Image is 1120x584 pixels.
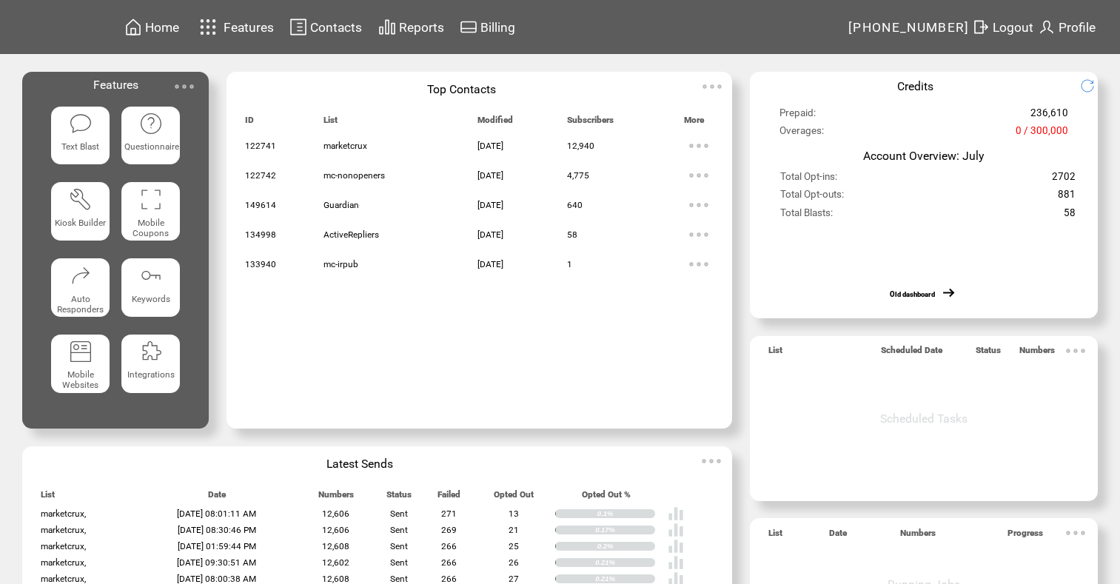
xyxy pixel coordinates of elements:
span: marketcrux, [41,509,86,519]
span: 58 [1064,207,1076,225]
img: poll%20-%20white.svg [668,538,684,554]
a: Questionnaire [121,107,180,171]
span: marketcrux [323,141,367,151]
span: List [768,345,782,362]
img: coupons.svg [139,187,163,211]
span: Prepaid: [779,107,816,125]
span: [DATE] 01:59:44 PM [178,541,256,551]
span: 12,608 [322,541,349,551]
img: questionnaire.svg [139,112,163,135]
span: marketcrux, [41,557,86,568]
img: keywords.svg [139,264,163,287]
span: 149614 [245,200,276,210]
span: 12,606 [322,509,349,519]
img: ellypsis.svg [170,72,199,101]
img: home.svg [124,18,142,36]
span: Billing [480,20,515,35]
img: auto-responders.svg [69,264,93,287]
img: poll%20-%20white.svg [668,506,684,522]
img: ellypsis.svg [697,72,727,101]
img: features.svg [195,15,221,39]
img: refresh.png [1080,78,1106,93]
img: poll%20-%20white.svg [668,554,684,571]
img: tool%201.svg [69,187,93,211]
span: 12,608 [322,574,349,584]
span: mc-nonopeners [323,170,385,181]
span: 58 [567,229,577,240]
span: 271 [441,509,457,519]
span: Keywords [132,294,170,304]
span: Scheduled Tasks [880,412,968,426]
img: ellypsis.svg [1061,336,1090,366]
a: Reports [376,16,446,38]
span: Date [208,489,226,506]
span: [DATE] [477,200,503,210]
span: Total Opt-ins: [780,171,837,189]
img: ellypsis.svg [684,220,714,249]
span: 21 [509,525,519,535]
span: Sent [390,574,408,584]
span: List [323,115,338,132]
span: Credits [897,79,933,93]
a: Billing [457,16,517,38]
span: [DATE] 08:01:11 AM [177,509,256,519]
span: marketcrux, [41,541,86,551]
span: [DATE] [477,259,503,269]
span: 4,775 [567,170,589,181]
span: 122741 [245,141,276,151]
a: Text Blast [51,107,110,171]
span: More [684,115,704,132]
span: Sent [390,541,408,551]
img: chart.svg [378,18,396,36]
span: Opted Out [494,489,534,506]
span: Sent [390,525,408,535]
a: Logout [970,16,1036,38]
span: Account Overview: July [863,149,984,163]
a: Profile [1036,16,1098,38]
span: 25 [509,541,519,551]
span: 1 [567,259,572,269]
span: Scheduled Date [881,345,942,362]
span: Mobile Websites [62,369,98,390]
div: 0.2% [597,542,655,551]
span: Profile [1059,20,1096,35]
span: 2702 [1052,171,1076,189]
span: Sent [390,557,408,568]
img: integrations.svg [139,340,163,363]
span: [PHONE_NUMBER] [848,20,970,35]
span: Reports [399,20,444,35]
span: List [768,528,782,545]
span: Overages: [779,125,824,143]
img: profile.svg [1038,18,1056,36]
span: Numbers [318,489,354,506]
span: Mobile Coupons [133,218,169,238]
div: 0.21% [595,574,655,583]
span: Status [386,489,412,506]
img: text-blast.svg [69,112,93,135]
span: Questionnaire [124,141,179,152]
span: 12,606 [322,525,349,535]
span: 13 [509,509,519,519]
span: ActiveRepliers [323,229,379,240]
span: 266 [441,557,457,568]
span: Opted Out % [582,489,631,506]
span: 122742 [245,170,276,181]
a: Home [122,16,181,38]
img: contacts.svg [289,18,307,36]
img: ellypsis.svg [697,446,726,476]
span: Total Blasts: [780,207,833,225]
span: Modified [477,115,513,132]
span: 12,940 [567,141,594,151]
span: Status [976,345,1001,362]
div: 0.1% [597,509,655,518]
a: Old dashboard [890,290,935,298]
span: Total Opt-outs: [780,189,844,207]
span: mc-irpub [323,259,358,269]
img: ellypsis.svg [1061,518,1090,548]
div: 0.17% [595,526,655,534]
span: ID [245,115,254,132]
span: 881 [1058,189,1076,207]
span: 27 [509,574,519,584]
a: Auto Responders [51,258,110,323]
a: Contacts [287,16,364,38]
